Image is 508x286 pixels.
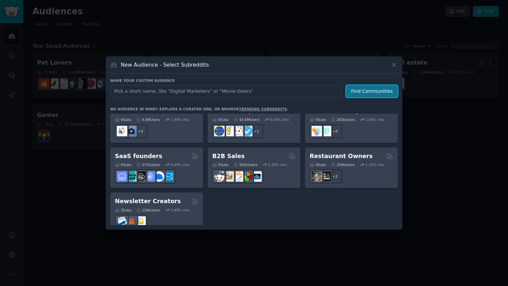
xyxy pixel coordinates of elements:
img: SaaSSales [145,171,155,182]
div: + 2 [328,169,342,183]
div: 562k Users [233,162,258,167]
img: LifeProTips [214,126,225,136]
div: 6 Sub s [115,162,131,167]
img: ProductManagement [312,126,322,136]
input: Pick a short name, like "Digital Marketers" or "Movie-Goers" [110,85,341,97]
img: NoCodeSaaS [135,171,146,182]
h3: New Audience - Select Subreddits [121,61,209,68]
div: 2.44 % /mo [365,117,384,122]
img: microsaas [126,171,136,182]
img: B_2_B_Selling_Tips [251,171,262,182]
div: No audience in mind? Explore a curated one, or browse . [110,107,288,111]
img: work [126,126,136,136]
div: 1.49 % /mo [171,117,189,122]
img: Substack [126,216,136,227]
h3: Name your custom audience [110,78,398,83]
img: getdisciplined [242,126,252,136]
div: 3.89 % /mo [171,208,189,212]
h2: Restaurant Owners [310,152,373,160]
img: BarOwners [321,171,331,182]
div: 43.6M Users [233,117,260,122]
a: trending subreddits [239,107,287,111]
div: 571k Users [136,162,160,167]
div: 6 Sub s [115,117,131,122]
div: 6 Sub s [310,117,326,122]
img: ProductMgmt [321,126,331,136]
h2: Newsletter Creators [115,197,181,205]
div: 0.09 % /mo [270,117,289,122]
div: 5 Sub s [212,162,229,167]
img: Newsletters [135,216,146,227]
img: lifehacks [224,126,234,136]
div: 263k Users [331,117,355,122]
div: + 4 [328,124,342,138]
div: 3 Sub s [115,208,131,212]
div: 136k Users [136,208,160,212]
div: 4 Sub s [310,162,326,167]
img: productivity [233,126,243,136]
div: + 4 [133,124,147,138]
div: 259k Users [331,162,355,167]
img: SaaS_Email_Marketing [163,171,174,182]
img: b2b_sales [233,171,243,182]
div: 4.0M Users [136,117,160,122]
img: RemoteJobs [117,126,127,136]
div: 6 Sub s [212,117,229,122]
button: Find Communities [346,85,398,97]
div: + 2 [249,124,263,138]
img: B2BSaaS [154,171,164,182]
div: 8.49 % /mo [171,162,189,167]
img: Emailmarketing [117,216,127,227]
div: 1.25 % /mo [365,162,384,167]
h2: B2B Sales [212,152,245,160]
img: SaaS [117,171,127,182]
img: sales [214,171,225,182]
img: salestechniques [224,171,234,182]
img: B2BSales [242,171,252,182]
h2: SaaS founders [115,152,162,160]
div: 2.26 % /mo [268,162,287,167]
img: restaurantowners [312,171,322,182]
